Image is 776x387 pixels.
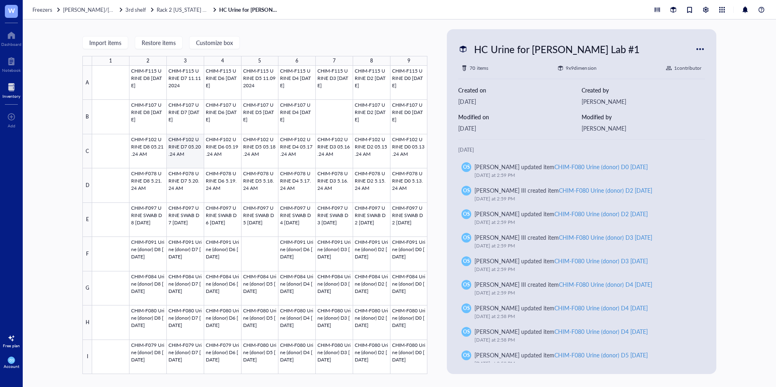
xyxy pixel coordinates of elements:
div: Free plan [3,343,20,348]
span: W [8,5,15,15]
div: [DATE] [458,124,582,133]
div: Modified by [582,112,705,121]
a: OS[PERSON_NAME] updated itemCHIM-F080 Urine (donor) D4 [DATE][DATE] at 2:58 PM [458,324,705,347]
div: HC Urine for [PERSON_NAME] Lab #1 [470,41,643,58]
div: G [82,271,92,305]
span: Rack 2 [US_STATE] farm / [GEOGRAPHIC_DATA]/Influenza Challenge study [157,6,335,13]
div: CHIM-F080 Urine (donor) D4 [DATE] [559,280,652,288]
div: CHIM-F080 Urine (donor) D5 [DATE] [554,351,648,359]
div: B [82,100,92,134]
span: Freezers [32,6,52,13]
div: [DATE] at 2:59 PM [474,171,695,179]
div: [PERSON_NAME] updated item [474,256,648,265]
div: H [82,305,92,340]
div: CHIM-F080 Urine (donor) D4 [DATE] [554,304,648,312]
div: 7 [333,56,336,66]
div: CHIM-F080 Urine (donor) D4 [DATE] [554,327,648,335]
div: D [82,168,92,202]
span: OS [463,211,470,218]
div: [PERSON_NAME] III created item [474,186,652,195]
div: 5 [258,56,261,66]
div: [PERSON_NAME] updated item [474,209,648,218]
div: 9 [407,56,410,66]
div: Add [8,123,15,128]
span: Customize box [196,39,233,46]
div: 70 items [470,64,488,72]
div: 9 x 9 dimension [566,64,596,72]
div: [PERSON_NAME] III created item [474,233,652,242]
div: [DATE] at 2:59 PM [474,218,695,226]
span: OS [463,352,470,359]
a: OS[PERSON_NAME] updated itemCHIM-F080 Urine (donor) D3 [DATE][DATE] at 2:59 PM [458,253,705,277]
div: [DATE] at 2:59 PM [474,289,695,297]
a: OS[PERSON_NAME] III created itemCHIM-F080 Urine (donor) D2 [DATE][DATE] at 2:59 PM [458,183,705,206]
a: 3rd shelfRack 2 [US_STATE] farm / [GEOGRAPHIC_DATA]/Influenza Challenge study [125,6,218,13]
div: Account [4,364,19,369]
a: [PERSON_NAME]/[PERSON_NAME] [63,6,124,13]
div: 4 [221,56,224,66]
a: Notebook [2,55,21,73]
span: Import items [89,39,121,46]
div: Modified on [458,112,582,121]
div: 6 [295,56,298,66]
div: 2 [147,56,149,66]
span: Restore items [142,39,176,46]
span: OS [463,187,470,194]
div: CHIM-F080 Urine (donor) D3 [DATE] [554,257,648,265]
div: [PERSON_NAME] updated item [474,303,648,312]
div: C [82,134,92,168]
a: Inventory [2,81,20,99]
span: OS [463,163,470,171]
div: 8 [370,56,373,66]
div: [DATE] at 2:59 PM [474,195,695,203]
a: OS[PERSON_NAME] updated itemCHIM-F080 Urine (donor) D5 [DATE][DATE] at 2:58 PM [458,347,705,371]
div: Dashboard [1,42,22,47]
div: [PERSON_NAME] updated item [474,350,648,359]
button: Restore items [135,36,183,49]
span: OS [9,358,13,362]
span: OS [463,258,470,265]
a: OS[PERSON_NAME] updated itemCHIM-F080 Urine (donor) D0 [DATE][DATE] at 2:59 PM [458,159,705,183]
div: I [82,340,92,374]
a: HC Urine for [PERSON_NAME] Lab #1 [219,6,280,13]
div: [PERSON_NAME] III created item [474,280,652,289]
a: Dashboard [1,29,22,47]
div: 1 contributor [674,64,701,72]
span: OS [463,328,470,335]
div: [DATE] at 2:58 PM [474,312,695,320]
div: [DATE] at 2:59 PM [474,265,695,273]
a: Freezers [32,6,61,13]
div: [DATE] [458,146,705,154]
div: CHIM-F080 Urine (donor) D0 [DATE] [554,163,648,171]
div: E [82,203,92,237]
div: [PERSON_NAME] [582,97,705,106]
div: CHIM-F080 Urine (donor) D3 [DATE] [559,233,652,241]
a: OS[PERSON_NAME] updated itemCHIM-F080 Urine (donor) D4 [DATE][DATE] at 2:58 PM [458,300,705,324]
div: CHIM-F080 Urine (donor) D2 [DATE] [554,210,648,218]
a: OS[PERSON_NAME] updated itemCHIM-F080 Urine (donor) D2 [DATE][DATE] at 2:59 PM [458,206,705,230]
button: Import items [82,36,128,49]
span: 3rd shelf [125,6,146,13]
div: 3 [184,56,187,66]
div: [DATE] at 2:58 PM [474,336,695,344]
div: [DATE] at 2:59 PM [474,242,695,250]
span: [PERSON_NAME]/[PERSON_NAME] [63,6,150,13]
div: [DATE] at 2:58 PM [474,359,695,368]
div: [DATE] [458,97,582,106]
span: OS [463,281,470,288]
div: Created on [458,86,582,95]
div: [PERSON_NAME] updated item [474,327,648,336]
div: F [82,237,92,271]
div: CHIM-F080 Urine (donor) D2 [DATE] [559,186,652,194]
div: [PERSON_NAME] [582,124,705,133]
button: Customize box [189,36,240,49]
div: Inventory [2,94,20,99]
div: Created by [582,86,705,95]
div: 1 [109,56,112,66]
a: OS[PERSON_NAME] III created itemCHIM-F080 Urine (donor) D4 [DATE][DATE] at 2:59 PM [458,277,705,300]
span: OS [463,305,470,312]
span: OS [463,234,470,241]
a: OS[PERSON_NAME] III created itemCHIM-F080 Urine (donor) D3 [DATE][DATE] at 2:59 PM [458,230,705,253]
div: Notebook [2,68,21,73]
div: A [82,66,92,100]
